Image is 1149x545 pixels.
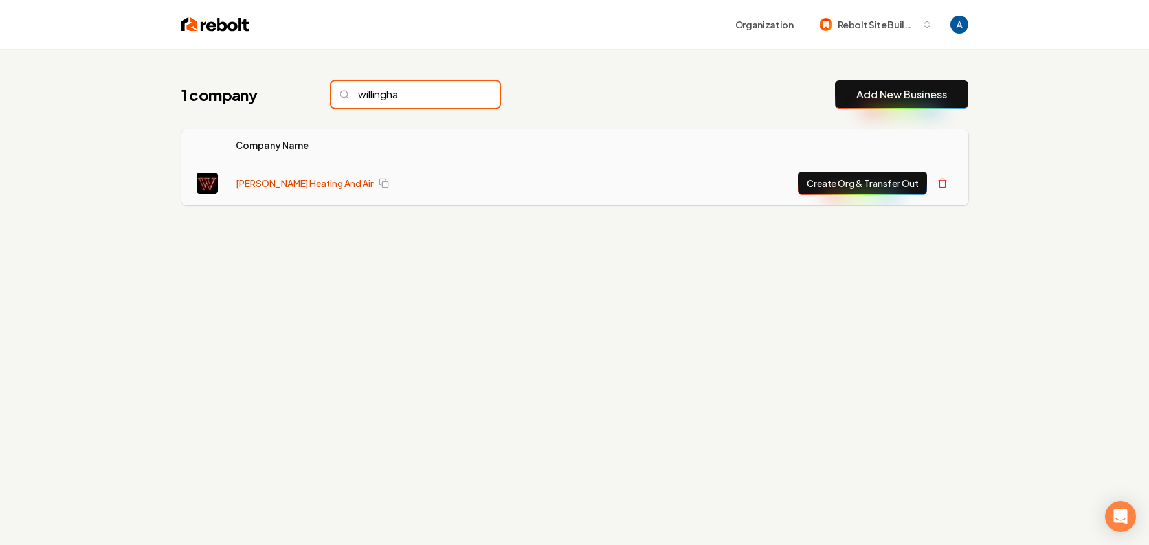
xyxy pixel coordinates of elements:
[838,18,917,32] span: Rebolt Site Builder
[181,16,249,34] img: Rebolt Logo
[181,84,306,105] h1: 1 company
[225,129,590,161] th: Company Name
[820,18,832,31] img: Rebolt Site Builder
[331,81,500,108] input: Search...
[950,16,968,34] img: Andrew Magana
[1105,501,1136,532] div: Open Intercom Messenger
[798,172,927,195] button: Create Org & Transfer Out
[197,173,218,194] img: Willingham Heating And Air logo
[950,16,968,34] button: Open user button
[236,177,374,190] a: [PERSON_NAME] Heating And Air
[728,13,801,36] button: Organization
[856,87,947,102] a: Add New Business
[835,80,968,109] button: Add New Business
